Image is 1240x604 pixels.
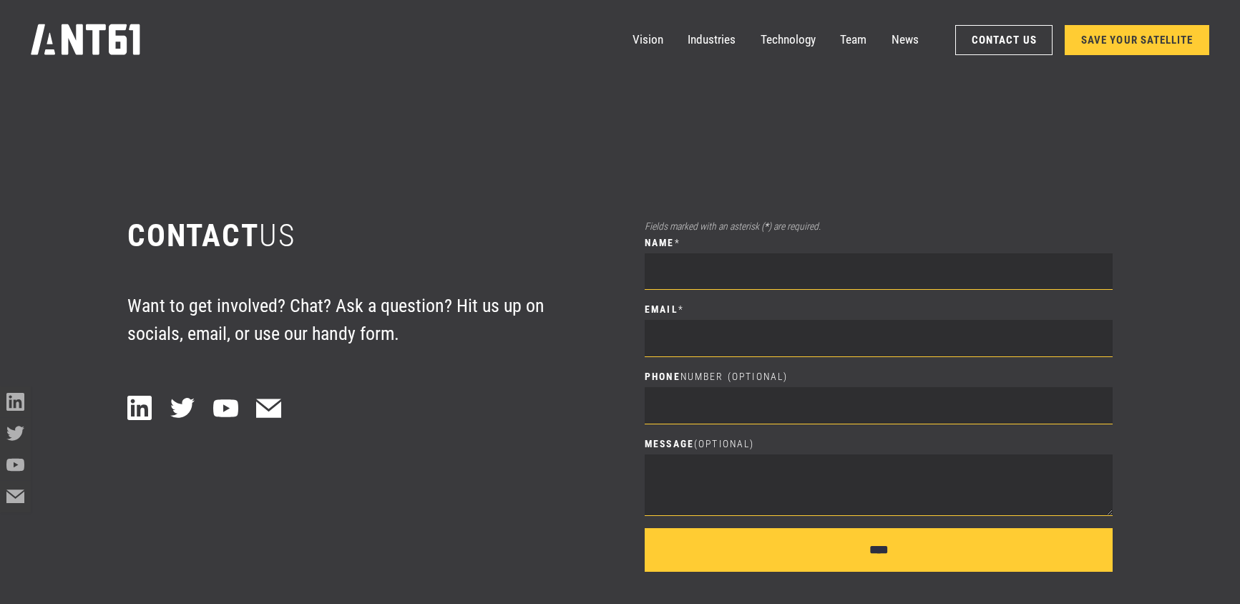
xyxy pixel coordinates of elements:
[761,24,816,55] a: Technology
[680,371,789,382] span: number (Optional)
[840,24,866,55] a: Team
[688,24,736,55] a: Industries
[633,24,663,55] a: Vision
[645,369,1113,384] label: Phone
[1065,25,1209,55] a: SAVE YOUR SATELLITE
[259,218,296,254] span: US
[127,217,595,255] h2: Contact
[892,24,919,55] a: News
[645,235,1113,250] label: name
[645,302,1113,317] label: Email
[31,19,140,61] a: home
[955,25,1053,55] a: Contact Us
[645,235,1113,572] form: Wf Form Contact Form
[645,220,821,232] em: Fields marked with an asterisk ( ) are required.
[127,292,595,347] p: Want to get involved? Chat? Ask a question? Hit us up on socials, email, or use our handy form.
[645,437,1113,452] label: Message
[694,438,755,449] span: (Optional)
